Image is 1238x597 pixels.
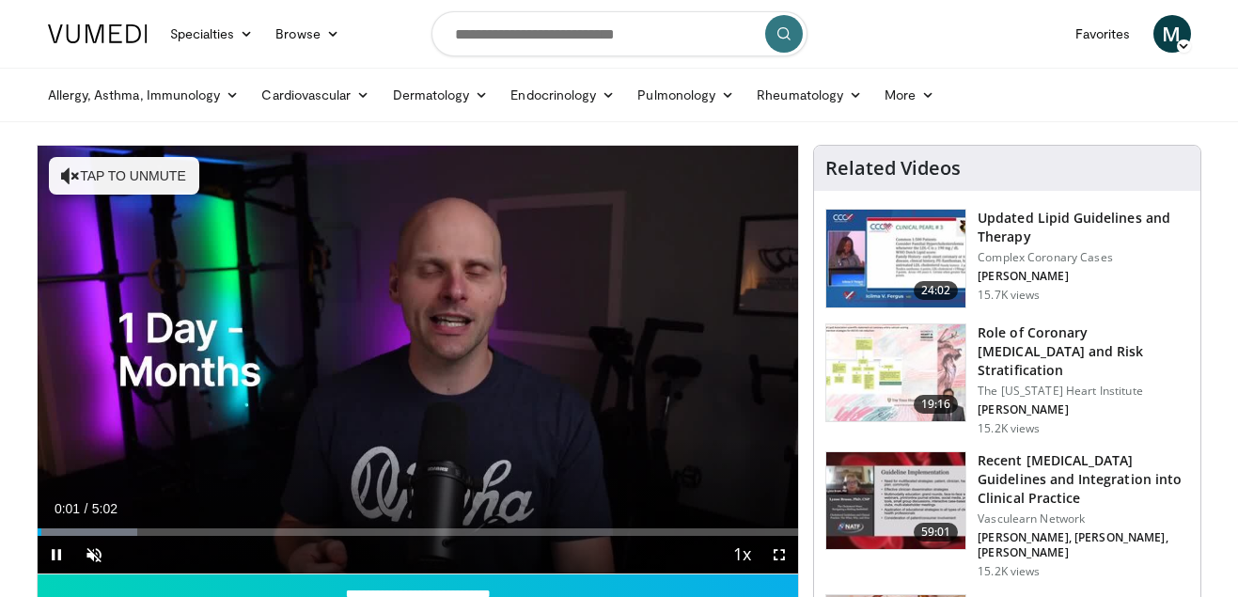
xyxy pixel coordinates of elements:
a: M [1153,15,1191,53]
a: Specialties [159,15,265,53]
button: Tap to unmute [49,157,199,195]
a: Favorites [1064,15,1142,53]
p: [PERSON_NAME] [978,269,1189,284]
a: Cardiovascular [250,76,381,114]
img: 1efa8c99-7b8a-4ab5-a569-1c219ae7bd2c.150x105_q85_crop-smart_upscale.jpg [826,324,965,422]
a: 59:01 Recent [MEDICAL_DATA] Guidelines and Integration into Clinical Practice Vasculearn Network ... [825,451,1189,579]
p: 15.7K views [978,288,1040,303]
span: / [85,501,88,516]
a: 24:02 Updated Lipid Guidelines and Therapy Complex Coronary Cases [PERSON_NAME] 15.7K views [825,209,1189,308]
a: Allergy, Asthma, Immunology [37,76,251,114]
span: 59:01 [914,523,959,542]
button: Fullscreen [760,536,798,573]
div: Progress Bar [38,528,799,536]
h3: Updated Lipid Guidelines and Therapy [978,209,1189,246]
a: Endocrinology [499,76,626,114]
img: VuMedi Logo [48,24,148,43]
button: Playback Rate [723,536,760,573]
a: 19:16 Role of Coronary [MEDICAL_DATA] and Risk Stratification The [US_STATE] Heart Institute [PER... [825,323,1189,436]
p: The [US_STATE] Heart Institute [978,384,1189,399]
h3: Recent [MEDICAL_DATA] Guidelines and Integration into Clinical Practice [978,451,1189,508]
a: Dermatology [382,76,500,114]
img: 87825f19-cf4c-4b91-bba1-ce218758c6bb.150x105_q85_crop-smart_upscale.jpg [826,452,965,550]
p: Vasculearn Network [978,511,1189,526]
span: 24:02 [914,281,959,300]
a: Pulmonology [626,76,745,114]
a: Rheumatology [745,76,873,114]
input: Search topics, interventions [431,11,807,56]
p: Complex Coronary Cases [978,250,1189,265]
video-js: Video Player [38,146,799,574]
a: Browse [264,15,351,53]
button: Unmute [75,536,113,573]
span: 19:16 [914,395,959,414]
p: [PERSON_NAME] [978,402,1189,417]
p: [PERSON_NAME], [PERSON_NAME], [PERSON_NAME] [978,530,1189,560]
span: 0:01 [55,501,80,516]
p: 15.2K views [978,564,1040,579]
button: Pause [38,536,75,573]
span: 5:02 [92,501,118,516]
img: 77f671eb-9394-4acc-bc78-a9f077f94e00.150x105_q85_crop-smart_upscale.jpg [826,210,965,307]
h3: Role of Coronary [MEDICAL_DATA] and Risk Stratification [978,323,1189,380]
h4: Related Videos [825,157,961,180]
p: 15.2K views [978,421,1040,436]
a: More [873,76,946,114]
